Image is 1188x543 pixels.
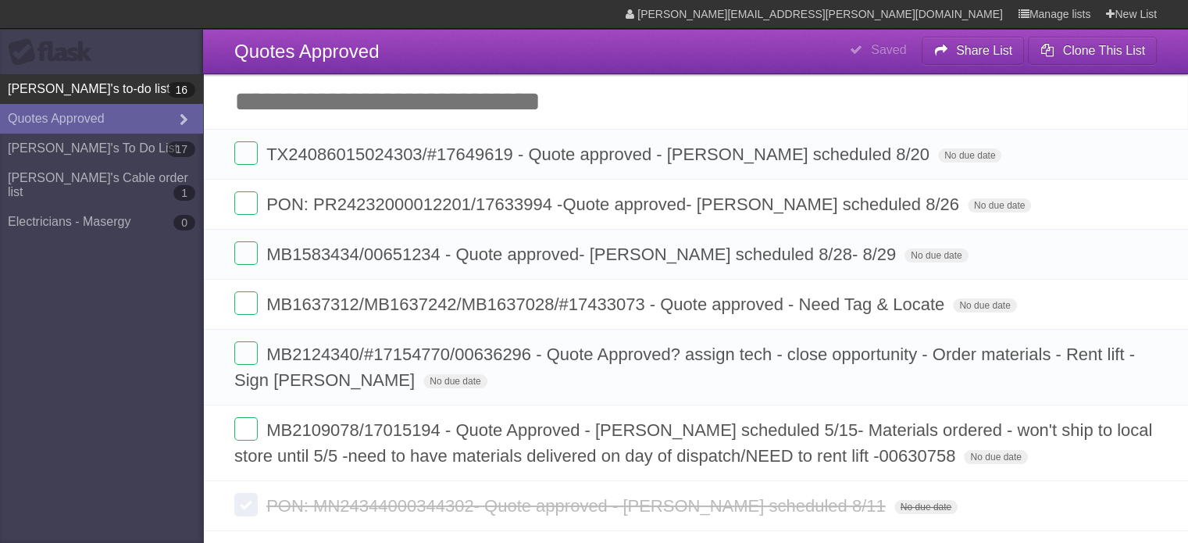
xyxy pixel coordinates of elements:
label: Done [234,141,258,165]
b: Clone This List [1062,44,1145,57]
span: PON: MN24344000344302- Quote approved - [PERSON_NAME] scheduled 8/11 [266,496,889,516]
span: No due date [894,500,958,514]
label: Done [234,493,258,516]
b: 16 [167,82,195,98]
b: 1 [173,185,195,201]
span: MB2109078/17015194 - Quote Approved - [PERSON_NAME] scheduled 5/15- Materials ordered - won't shi... [234,420,1152,466]
span: No due date [953,298,1016,313]
div: Flask [8,38,102,66]
span: MB2124340/#17154770/00636296 - Quote Approved? assign tech - close opportunity - Order materials ... [234,345,1135,390]
span: No due date [968,198,1031,213]
span: PON: PR24232000012201/17633994 -Quote approved- [PERSON_NAME] scheduled 8/26 [266,195,963,214]
label: Done [234,341,258,365]
label: Done [234,291,258,315]
span: No due date [423,374,487,388]
b: Share List [956,44,1012,57]
label: Done [234,241,258,265]
button: Share List [922,37,1025,65]
span: MB1583434/00651234 - Quote approved- [PERSON_NAME] scheduled 8/28- 8/29 [266,245,900,264]
button: Clone This List [1028,37,1157,65]
b: 0 [173,215,195,230]
span: No due date [904,248,968,263]
span: No due date [938,148,1001,163]
span: MB1637312/MB1637242/MB1637028/#17433073 - Quote approved - Need Tag & Locate [266,295,948,314]
span: TX24086015024303/#17649619 - Quote approved - [PERSON_NAME] scheduled 8/20 [266,145,933,164]
b: Saved [871,43,906,56]
label: Done [234,191,258,215]
span: No due date [964,450,1027,464]
label: Done [234,417,258,441]
b: 17 [167,141,195,157]
span: Quotes Approved [234,41,379,62]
